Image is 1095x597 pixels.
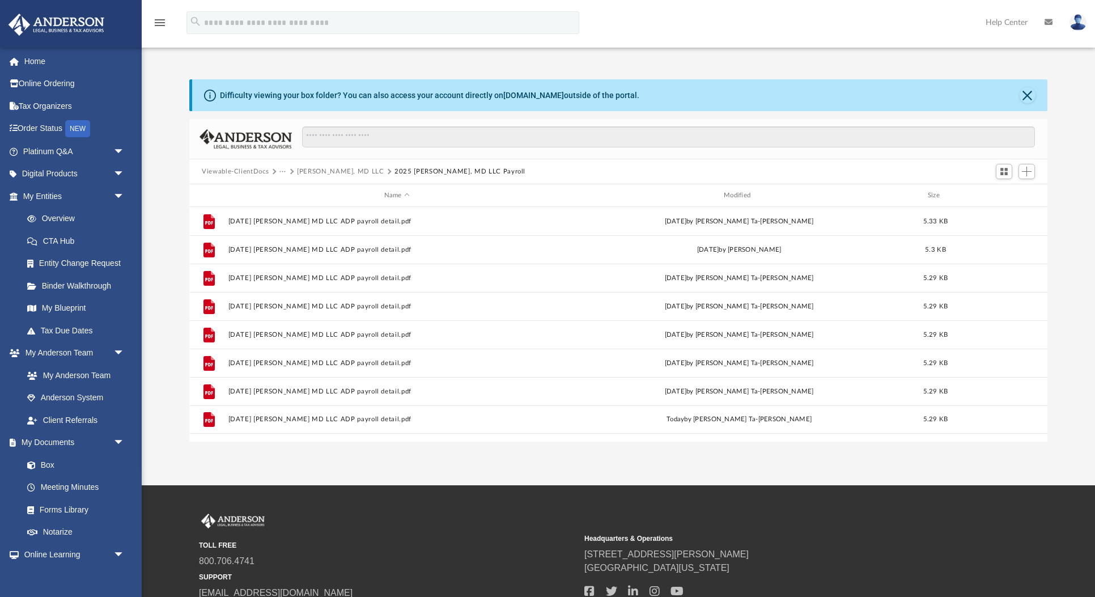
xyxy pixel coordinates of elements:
img: Anderson Advisors Platinum Portal [5,14,108,36]
button: [PERSON_NAME], MD LLC [297,167,384,177]
a: Box [16,454,130,476]
div: [DATE] by [PERSON_NAME] Ta-[PERSON_NAME] [571,273,908,283]
a: Tax Organizers [8,95,142,117]
a: Online Ordering [8,73,142,95]
a: Binder Walkthrough [16,274,142,297]
div: grid [189,207,1047,442]
div: by [PERSON_NAME] Ta-[PERSON_NAME] [571,414,908,425]
a: 800.706.4741 [199,556,254,566]
span: today [667,416,684,422]
div: NEW [65,120,90,137]
a: My Blueprint [16,297,136,320]
span: arrow_drop_down [113,431,136,455]
div: Size [913,190,958,201]
a: My Documentsarrow_drop_down [8,431,136,454]
input: Search files and folders [302,126,1035,148]
a: Forms Library [16,498,130,521]
button: Viewable-ClientDocs [202,167,269,177]
div: Difficulty viewing your box folder? You can also access your account directly on outside of the p... [220,90,639,101]
span: arrow_drop_down [113,163,136,186]
span: arrow_drop_down [113,543,136,566]
span: arrow_drop_down [113,185,136,208]
a: Order StatusNEW [8,117,142,141]
span: 5.29 KB [923,303,948,310]
a: Tax Due Dates [16,319,142,342]
button: Close [1020,87,1035,103]
a: Home [8,50,142,73]
a: Digital Productsarrow_drop_down [8,163,142,185]
div: id [963,190,1042,201]
button: 2025 [PERSON_NAME], MD LLC Payroll [394,167,525,177]
div: [DATE] by [PERSON_NAME] Ta-[PERSON_NAME] [571,330,908,340]
a: [STREET_ADDRESS][PERSON_NAME] [584,549,749,559]
span: 5.29 KB [923,416,948,422]
span: 5.29 KB [923,360,948,366]
span: 5.29 KB [923,275,948,281]
a: CTA Hub [16,230,142,252]
div: Modified [570,190,908,201]
span: 5.3 KB [925,247,946,253]
button: ··· [279,167,287,177]
span: 5.29 KB [923,388,948,395]
div: id [194,190,223,201]
button: [DATE] [PERSON_NAME] MD LLC ADP payroll detail.pdf [228,218,566,225]
button: [DATE] [PERSON_NAME] MD LLC ADP payroll detail.pdf [228,274,566,282]
button: [DATE] [PERSON_NAME] MD LLC ADP payroll detail.pdf [228,331,566,338]
small: TOLL FREE [199,540,576,551]
a: Entity Change Request [16,252,142,275]
div: [DATE] by [PERSON_NAME] Ta-[PERSON_NAME] [571,302,908,312]
div: [DATE] by [PERSON_NAME] [571,245,908,255]
button: [DATE] [PERSON_NAME] MD LLC ADP payroll detail.pdf [228,359,566,367]
span: 5.29 KB [923,332,948,338]
a: My Anderson Team [16,364,130,387]
small: SUPPORT [199,572,576,582]
div: [DATE] by [PERSON_NAME] Ta-[PERSON_NAME] [571,217,908,227]
span: arrow_drop_down [113,140,136,163]
button: [DATE] [PERSON_NAME] MD LLC ADP payroll detail.pdf [228,246,566,253]
a: Client Referrals [16,409,136,431]
a: My Anderson Teamarrow_drop_down [8,342,136,365]
button: Add [1018,164,1035,180]
a: Online Learningarrow_drop_down [8,543,136,566]
a: Meeting Minutes [16,476,136,499]
i: search [189,15,202,28]
button: [DATE] [PERSON_NAME] MD LLC ADP payroll detail.pdf [228,303,566,310]
a: Notarize [16,521,136,544]
img: Anderson Advisors Platinum Portal [199,514,267,528]
a: Overview [16,208,142,230]
div: Name [228,190,566,201]
button: [DATE] [PERSON_NAME] MD LLC ADP payroll detail.pdf [228,388,566,395]
a: [DOMAIN_NAME] [503,91,564,100]
span: 5.33 KB [923,218,948,225]
div: [DATE] by [PERSON_NAME] Ta-[PERSON_NAME] [571,358,908,369]
div: [DATE] by [PERSON_NAME] Ta-[PERSON_NAME] [571,387,908,397]
img: User Pic [1069,14,1086,31]
a: Anderson System [16,387,136,409]
a: [GEOGRAPHIC_DATA][US_STATE] [584,563,729,573]
a: Platinum Q&Aarrow_drop_down [8,140,142,163]
small: Headquarters & Operations [584,534,962,544]
a: My Entitiesarrow_drop_down [8,185,142,208]
span: arrow_drop_down [113,342,136,365]
button: [DATE] [PERSON_NAME] MD LLC ADP payroll detail.pdf [228,416,566,423]
a: menu [153,22,167,29]
button: Switch to Grid View [996,164,1013,180]
i: menu [153,16,167,29]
